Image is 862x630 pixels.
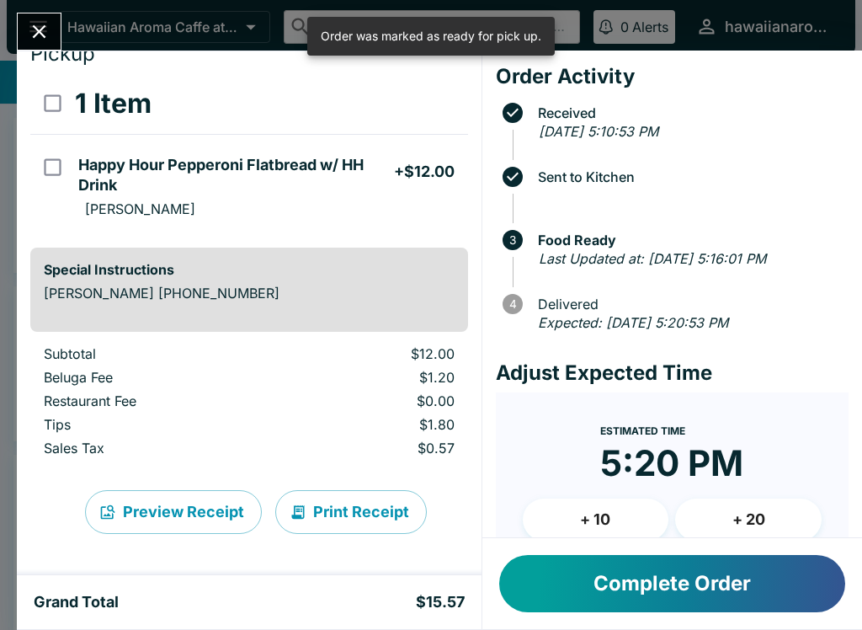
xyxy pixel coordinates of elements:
p: Subtotal [44,345,266,362]
button: Complete Order [499,555,845,612]
p: $12.00 [293,345,455,362]
p: Sales Tax [44,440,266,456]
p: [PERSON_NAME] [PHONE_NUMBER] [44,285,455,302]
p: $0.00 [293,392,455,409]
p: Tips [44,416,266,433]
button: Print Receipt [275,490,427,534]
span: Food Ready [529,232,849,248]
p: Beluga Fee [44,369,266,386]
span: Delivered [529,296,849,312]
div: Order was marked as ready for pick up. [321,22,541,51]
text: 3 [509,233,516,247]
h5: + $12.00 [394,162,455,182]
text: 4 [508,297,516,311]
button: Close [18,13,61,50]
time: 5:20 PM [600,441,743,485]
span: Sent to Kitchen [529,169,849,184]
button: + 10 [523,499,669,541]
span: Estimated Time [600,424,685,437]
button: + 20 [675,499,822,541]
h6: Special Instructions [44,261,455,278]
p: $0.57 [293,440,455,456]
h5: Happy Hour Pepperoni Flatbread w/ HH Drink [78,155,393,195]
p: [PERSON_NAME] [85,200,195,217]
h4: Order Activity [496,64,849,89]
table: orders table [30,345,468,463]
p: $1.20 [293,369,455,386]
em: [DATE] 5:10:53 PM [539,123,658,140]
p: $1.80 [293,416,455,433]
em: Last Updated at: [DATE] 5:16:01 PM [539,250,766,267]
button: Preview Receipt [85,490,262,534]
span: Received [529,105,849,120]
h5: $15.57 [416,592,465,612]
p: Restaurant Fee [44,392,266,409]
span: Pickup [30,41,95,66]
em: Expected: [DATE] 5:20:53 PM [538,314,728,331]
table: orders table [30,73,468,234]
h5: Grand Total [34,592,119,612]
h3: 1 Item [75,87,152,120]
h4: Adjust Expected Time [496,360,849,386]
